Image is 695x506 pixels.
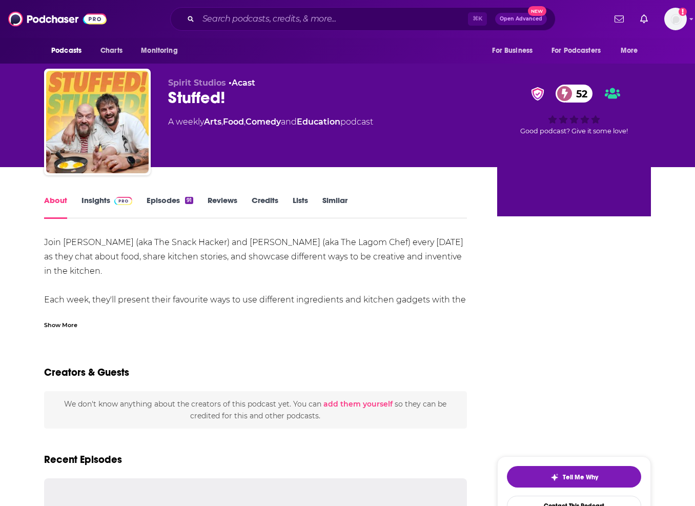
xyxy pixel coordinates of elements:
[44,453,122,466] a: Recent Episodes
[252,195,278,219] a: Credits
[281,117,297,127] span: and
[636,10,652,28] a: Show notifications dropdown
[664,8,687,30] img: User Profile
[168,78,226,88] span: Spirit Studios
[134,41,191,60] button: open menu
[550,473,559,481] img: tell me why sparkle
[297,117,340,127] a: Education
[141,44,177,58] span: Monitoring
[323,400,393,408] button: add them yourself
[545,41,616,60] button: open menu
[485,41,545,60] button: open menu
[679,8,687,16] svg: Add a profile image
[322,195,347,219] a: Similar
[114,197,132,205] img: Podchaser Pro
[244,117,246,127] span: ,
[293,195,308,219] a: Lists
[64,399,446,420] span: We don't know anything about the creators of this podcast yet . You can so they can be credited f...
[500,16,542,22] span: Open Advanced
[208,195,237,219] a: Reviews
[610,10,628,28] a: Show notifications dropdown
[664,8,687,30] button: Show profile menu
[492,44,533,58] span: For Business
[8,9,107,29] img: Podchaser - Follow, Share and Rate Podcasts
[223,117,244,127] a: Food
[246,117,281,127] a: Comedy
[664,8,687,30] span: Logged in as sarahhallprinc
[221,117,223,127] span: ,
[46,71,149,173] img: Stuffed!
[621,44,638,58] span: More
[81,195,132,219] a: InsightsPodchaser Pro
[170,7,556,31] div: Search podcasts, credits, & more...
[168,116,373,128] div: A weekly podcast
[563,473,598,481] span: Tell Me Why
[147,195,193,219] a: Episodes91
[44,235,467,451] div: Join [PERSON_NAME] (aka The Snack Hacker) and [PERSON_NAME] (aka The Lagom Chef) every [DATE] as ...
[198,11,468,27] input: Search podcasts, credits, & more...
[468,12,487,26] span: ⌘ K
[495,13,547,25] button: Open AdvancedNew
[566,85,592,103] span: 52
[229,78,255,88] span: •
[528,87,547,100] img: verified Badge
[520,127,628,135] span: Good podcast? Give it some love!
[100,44,122,58] span: Charts
[507,466,641,488] button: tell me why sparkleTell Me Why
[497,78,651,141] div: verified Badge52Good podcast? Give it some love!
[44,195,67,219] a: About
[614,41,651,60] button: open menu
[232,78,255,88] a: Acast
[556,85,592,103] a: 52
[528,6,546,16] span: New
[44,366,129,379] h2: Creators & Guests
[94,41,129,60] a: Charts
[185,197,193,204] div: 91
[51,44,81,58] span: Podcasts
[204,117,221,127] a: Arts
[44,41,95,60] button: open menu
[551,44,601,58] span: For Podcasters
